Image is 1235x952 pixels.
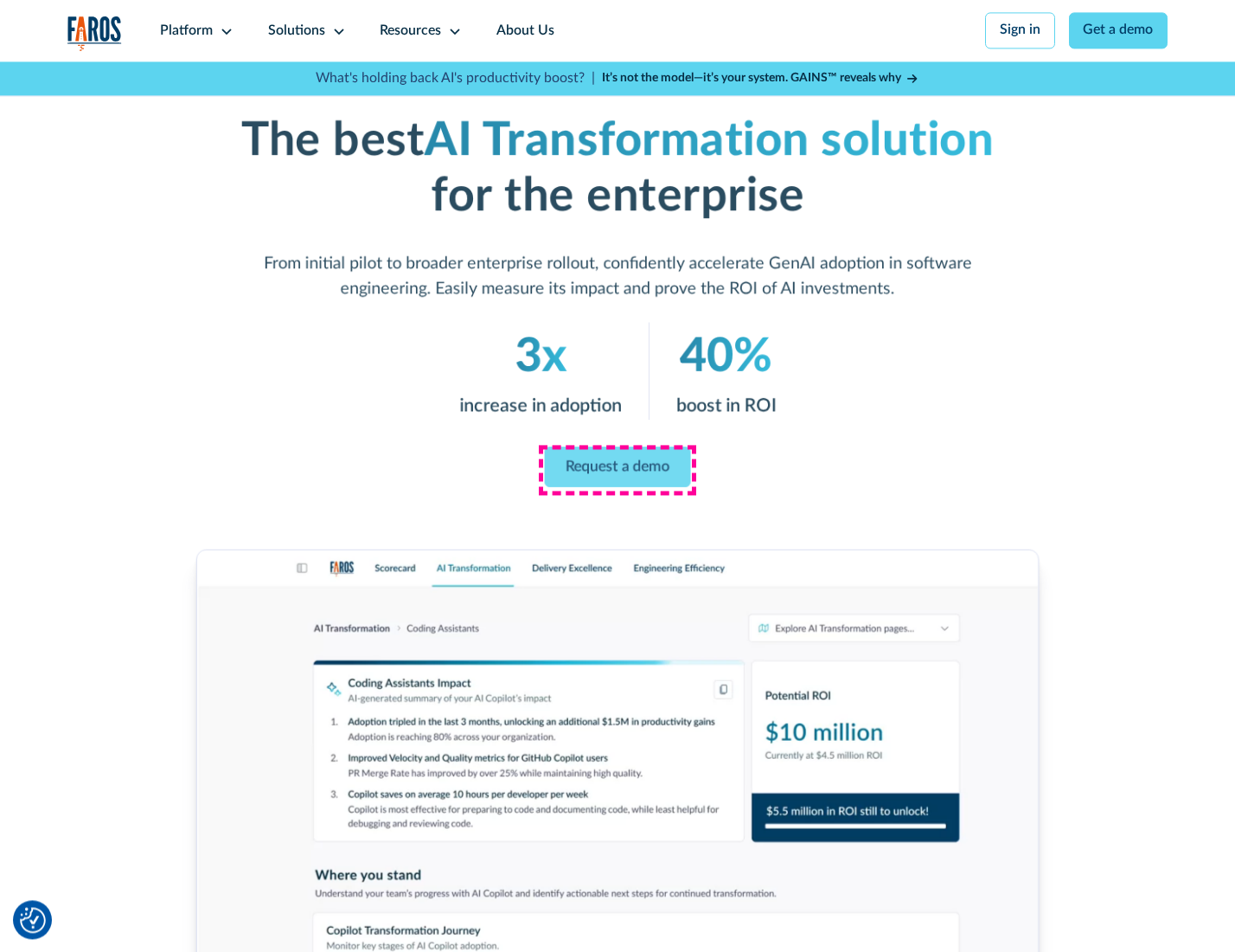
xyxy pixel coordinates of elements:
[268,21,325,42] div: Solutions
[67,16,123,51] img: Logo of the analytics and reporting company Faros.
[985,12,1055,48] a: Sign in
[602,72,901,84] strong: It’s not the model—it’s your system. GAINS™ reveals why
[380,21,441,42] div: Resources
[675,392,776,420] p: boost in ROI
[602,69,920,87] a: It’s not the model—it’s your system. GAINS™ reveals why
[241,117,425,164] strong: The best
[216,252,1018,302] p: From initial pilot to broader enterprise rollout, confidently accelerate GenAI adoption in softwa...
[459,392,621,420] p: increase in adoption
[160,21,213,42] div: Platform
[20,907,46,933] img: Revisit consent button
[431,173,803,220] strong: for the enterprise
[1069,12,1168,48] a: Get a demo
[20,907,46,933] button: Cookie Settings
[680,333,772,380] em: 40%
[515,333,566,380] em: 3x
[67,16,123,51] a: home
[545,447,691,487] a: Request a demo
[316,68,595,89] p: What's holding back AI's productivity boost? |
[425,117,995,164] em: AI Transformation solution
